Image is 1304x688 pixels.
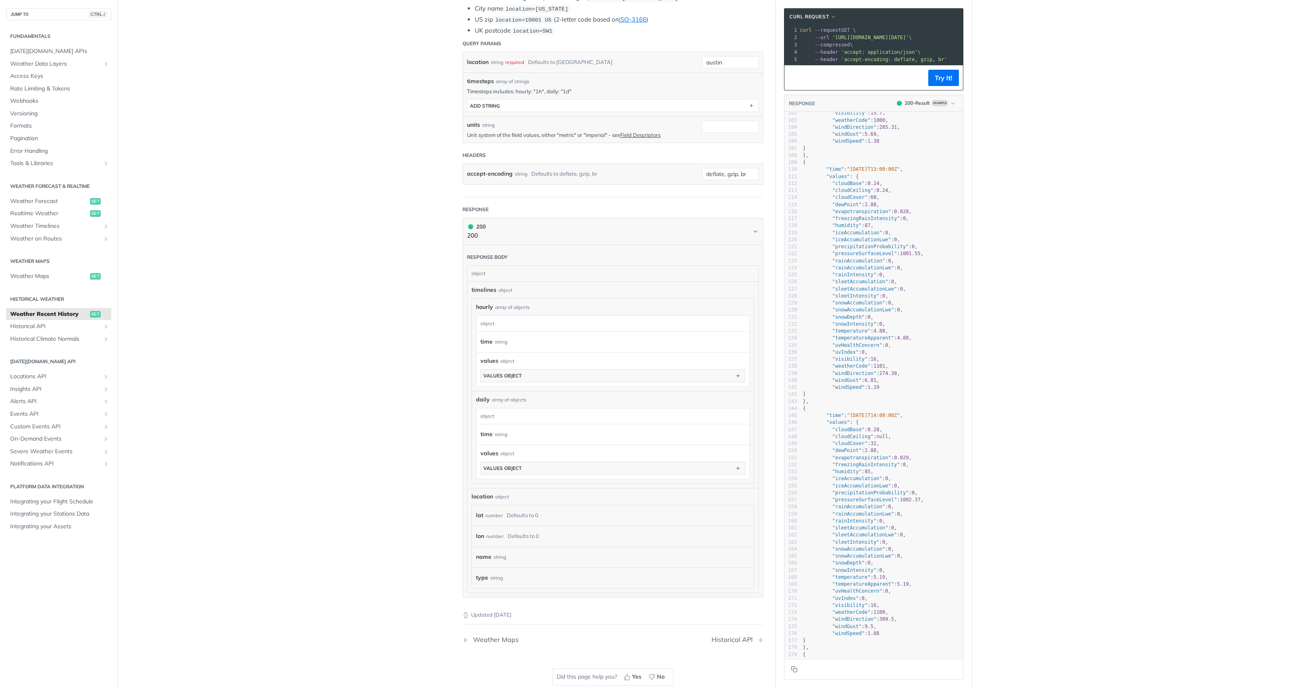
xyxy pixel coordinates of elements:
div: object [467,266,756,281]
span: 0 [888,300,891,306]
span: : , [803,110,885,116]
span: Events API [10,410,101,418]
div: 200 [467,222,486,231]
button: Show subpages for Weather on Routes [103,236,109,242]
span: : , [803,209,912,214]
a: Historical APIShow subpages for Historical API [6,320,111,333]
div: 112 [784,180,797,187]
span: Rate Limiting & Tokens [10,85,109,93]
a: Pagination [6,132,111,145]
span: 285.31 [879,124,897,130]
a: Insights APIShow subpages for Insights API [6,383,111,395]
div: 117 [784,215,797,222]
button: Show subpages for Historical API [103,323,109,330]
span: "dewPoint" [832,202,861,207]
span: Webhooks [10,97,109,105]
span: Insights API [10,385,101,393]
div: values object [483,465,522,471]
span: "temperature" [832,328,870,334]
span: "snowAccumulationLwe" [832,307,894,313]
span: 0 [868,314,870,320]
span: 0 [900,286,903,292]
span: : , [803,349,868,355]
div: 108 [784,152,797,159]
span: "visibility" [832,110,868,116]
span: Error Handling [10,147,109,155]
span: Weather Maps [10,272,88,280]
button: values object [481,370,745,382]
div: 119 [784,229,797,236]
div: 124 [784,265,797,271]
div: 106 [784,138,797,145]
div: Query Params [463,40,501,47]
span: "windGust" [832,131,861,137]
button: 200200-ResultExample [893,99,959,107]
span: --header [815,57,838,62]
a: Weather on RoutesShow subpages for Weather on Routes [6,233,111,245]
span: "[DATE]T13:00:00Z" [847,166,900,172]
div: 127 [784,286,797,293]
div: Weather Maps [469,636,519,644]
span: : , [803,300,894,306]
div: 121 [784,243,797,250]
span: "cloudBase" [832,181,864,186]
span: curl [800,27,812,33]
span: : , [803,314,874,320]
label: lat [476,509,483,521]
div: object [476,316,747,331]
span: 0.24 [868,181,879,186]
span: : , [803,230,891,236]
div: 2 [784,34,798,41]
a: Integrating your Stations Data [6,508,111,520]
button: No [646,671,669,683]
span: : , [803,307,903,313]
div: Defaults to deflate, gzip, br [531,168,597,180]
div: 125 [784,271,797,278]
div: string [495,336,507,348]
span: "snowAccumulation" [832,300,885,306]
span: Integrating your Flight Schedule [10,498,109,506]
span: "pressureSurfaceLevel" [832,251,897,256]
span: "snowDepth" [832,314,864,320]
span: On-Demand Events [10,435,101,443]
span: timelines [471,286,496,294]
span: \ [800,42,853,48]
h2: Fundamentals [6,33,111,40]
span: : , [803,237,900,243]
span: 2.88 [865,202,877,207]
span: Integrating your Stations Data [10,510,109,518]
button: Show subpages for Insights API [103,386,109,393]
a: Weather Data LayersShow subpages for Weather Data Layers [6,58,111,70]
label: lon [476,530,484,542]
span: : , [803,202,879,207]
span: "iceAccumulationLwe" [832,237,891,243]
span: : , [803,321,885,327]
span: Access Keys [10,72,109,80]
div: 109 [784,159,797,166]
a: Custom Events APIShow subpages for Custom Events API [6,421,111,433]
span: "uvHealthConcern" [832,342,882,348]
span: : , [803,279,897,284]
div: string [515,168,527,180]
span: Custom Events API [10,423,101,431]
span: : , [803,124,900,130]
div: 1 [784,26,798,34]
div: 5 [784,56,798,63]
div: 123 [784,258,797,265]
a: Notifications APIShow subpages for Notifications API [6,458,111,470]
a: Versioning [6,108,111,120]
span: \ [800,35,912,40]
span: Locations API [10,373,101,381]
span: 0 [912,244,914,249]
div: 114 [784,194,797,201]
span: 15.7 [870,110,882,116]
span: location=[US_STATE] [505,6,568,12]
span: : , [803,328,888,334]
span: 5.69 [865,131,877,137]
span: 60 [870,194,876,200]
span: : , [803,216,909,221]
button: 200 200200 [467,222,759,240]
span: Integrating your Assets [10,523,109,531]
div: Response [463,206,489,213]
div: 115 [784,201,797,208]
